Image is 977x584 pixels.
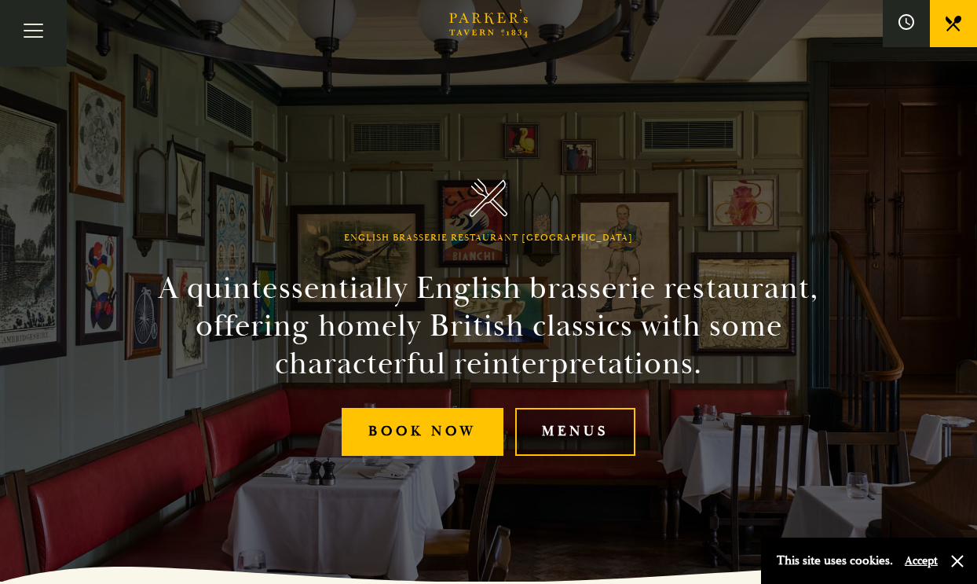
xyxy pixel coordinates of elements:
a: Book Now [342,408,503,456]
a: Menus [515,408,635,456]
button: Close and accept [950,553,965,569]
img: Parker's Tavern Brasserie Cambridge [470,178,508,217]
h2: A quintessentially English brasserie restaurant, offering homely British classics with some chara... [130,270,847,383]
p: This site uses cookies. [777,549,893,572]
h1: English Brasserie Restaurant [GEOGRAPHIC_DATA] [344,233,633,244]
button: Accept [905,553,938,568]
